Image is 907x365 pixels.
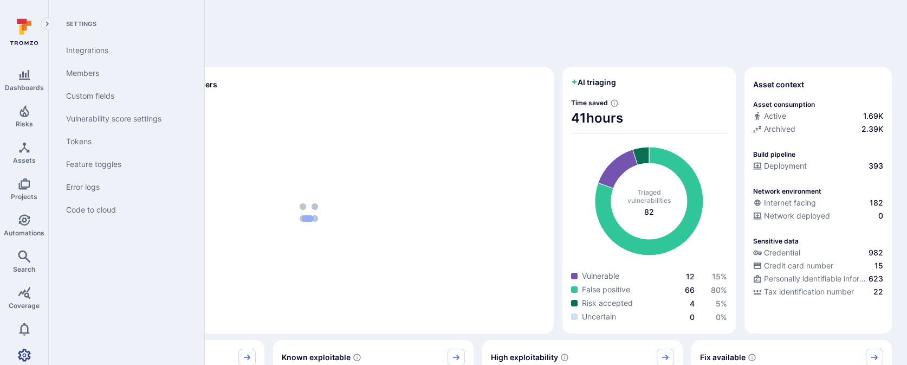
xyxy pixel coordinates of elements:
[712,272,727,281] span: 15 %
[863,111,883,121] span: 1.69K
[627,188,671,204] span: Triaged vulnerabilities
[873,286,883,297] span: 22
[716,312,727,322] a: 0%
[753,273,883,284] a: Personally identifiable information (PII)623
[764,273,866,284] span: Personally identifiable information (PII)
[560,353,569,362] svg: EPSS score ≥ 0.7
[716,299,727,308] span: 5 %
[874,260,883,271] span: 15
[753,187,821,195] p: Network environment
[73,100,545,325] div: loading spinner
[4,229,44,237] span: Automations
[753,197,816,208] div: Internet facing
[571,77,616,88] h2: AI triaging
[753,150,795,158] p: Build pipeline
[753,210,830,221] div: Network deployed
[41,17,54,30] button: Expand navigation menu
[753,210,883,223] div: Evidence that the asset is packaged and deployed somewhere
[582,284,630,295] span: False positive
[870,197,883,208] span: 182
[57,130,191,153] a: Tokens
[690,299,695,308] span: 4
[764,286,854,297] span: Tax identification number
[753,273,883,286] div: Evidence indicative of processing personally identifiable information
[753,247,800,258] div: Credential
[57,39,191,62] a: Integrations
[869,161,883,171] span: 393
[753,161,883,174] div: Configured deployment pipeline
[764,111,786,121] span: Active
[753,210,883,221] a: Network deployed0
[869,273,883,284] span: 623
[711,285,727,294] span: 80 %
[753,273,866,284] div: Personally identifiable information (PII)
[711,285,727,294] a: 80%
[57,62,191,85] a: Members
[753,100,815,108] p: Asset consumption
[13,156,36,164] span: Assets
[712,272,727,281] a: 15%
[753,247,883,258] a: Credential982
[57,85,191,107] a: Custom fields
[878,210,883,221] span: 0
[9,302,40,310] span: Coverage
[753,247,883,260] div: Evidence indicative of handling user or service credentials
[582,271,619,281] span: Vulnerable
[700,352,746,363] span: Fix available
[582,311,616,322] span: Uncertain
[753,237,799,245] p: Sensitive data
[753,161,883,171] a: Deployment393
[716,312,727,322] span: 0 %
[57,107,191,130] a: Vulnerability score settings
[13,265,35,273] span: Search
[571,110,727,127] span: 41 hours
[685,285,695,294] a: 66
[353,353,361,362] svg: Confirmed exploitable by KEV
[644,207,654,217] span: total
[491,352,558,363] span: High exploitability
[753,260,883,271] a: Credit card number15
[753,260,833,271] div: Credit card number
[753,124,883,135] a: Archived2.39K
[57,198,191,221] a: Code to cloud
[753,286,883,299] div: Evidence indicative of processing tax identification numbers
[11,193,37,201] span: Projects
[690,312,695,322] a: 0
[753,124,883,137] div: Code repository is archived
[716,299,727,308] a: 5%
[753,260,883,273] div: Evidence indicative of processing credit card numbers
[753,197,883,208] a: Internet facing182
[764,247,800,258] span: Credential
[753,286,883,297] a: Tax identification number22
[582,298,633,309] span: Risk accepted
[764,210,830,221] span: Network deployed
[753,79,804,90] span: Asset context
[861,124,883,135] span: 2.39K
[764,197,816,208] span: Internet facing
[57,176,191,198] a: Error logs
[300,203,318,222] img: Loading...
[571,99,608,107] span: Time saved
[764,161,807,171] span: Deployment
[753,197,883,210] div: Evidence that an asset is internet facing
[686,272,695,281] a: 12
[64,46,892,61] span: Discover
[5,84,44,92] span: Dashboards
[57,153,191,176] a: Feature toggles
[282,352,351,363] span: Known exploitable
[753,111,883,121] a: Active1.69K
[43,20,51,29] i: Expand navigation menu
[16,120,33,128] span: Risks
[57,20,191,28] span: Settings
[753,111,786,121] div: Active
[753,286,854,297] div: Tax identification number
[764,260,833,271] span: Credit card number
[753,161,807,171] div: Deployment
[869,247,883,258] span: 982
[764,124,795,135] span: Archived
[748,353,756,362] svg: Vulnerabilities with fix available
[610,99,619,107] svg: Estimated based on an average time of 30 mins needed to triage each vulnerability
